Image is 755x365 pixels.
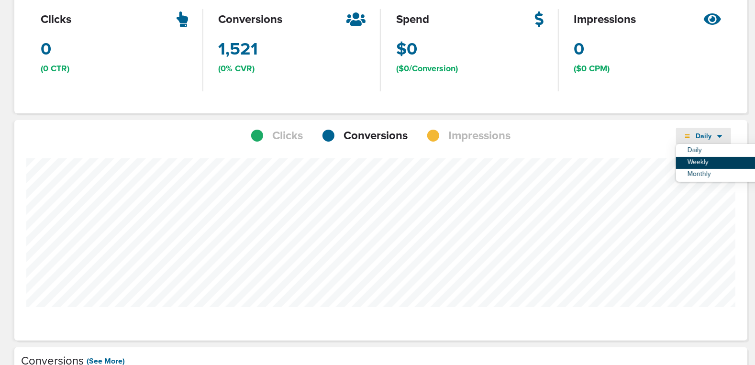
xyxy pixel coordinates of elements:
span: impressions [574,11,636,28]
span: spend [396,11,429,28]
span: Impressions [449,128,511,144]
span: 1,521 [219,37,258,61]
span: (0 CTR) [41,63,69,75]
span: Clicks [273,128,303,144]
span: ($0 CPM) [574,63,610,75]
span: 0 [41,37,51,61]
span: conversions [219,11,283,28]
span: Daily [690,132,718,140]
span: Conversions [344,128,408,144]
span: $0 [396,37,417,61]
span: 0 [574,37,585,61]
span: (0% CVR) [219,63,255,75]
span: clicks [41,11,71,28]
span: ($0/Conversion) [396,63,458,75]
